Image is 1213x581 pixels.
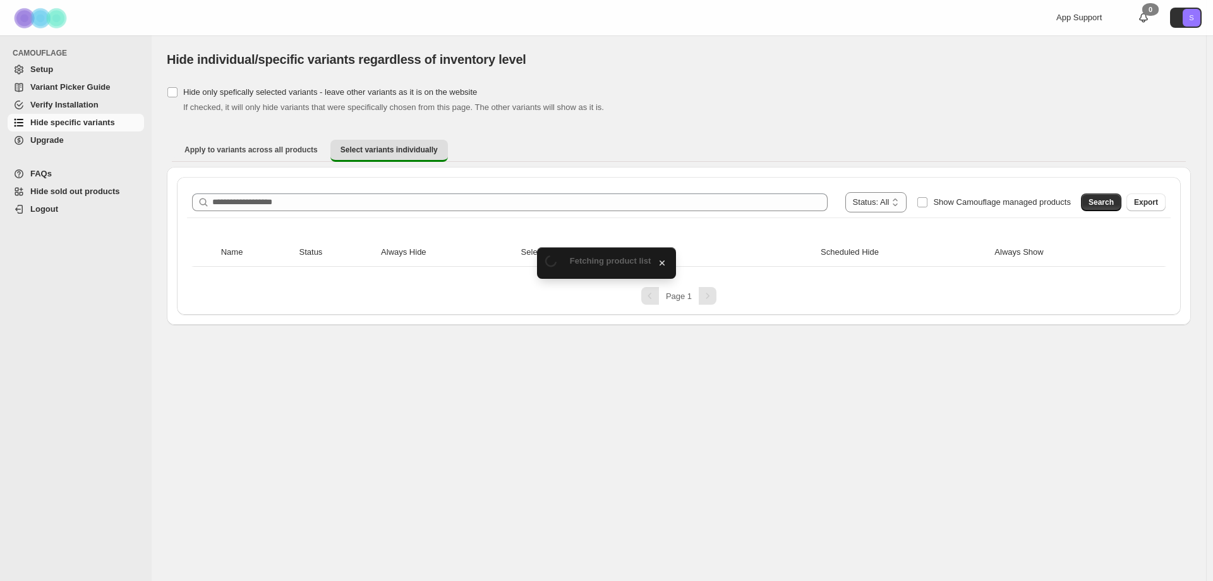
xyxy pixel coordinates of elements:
[8,131,144,149] a: Upgrade
[10,1,73,35] img: Camouflage
[167,52,526,66] span: Hide individual/specific variants regardless of inventory level
[8,114,144,131] a: Hide specific variants
[517,238,818,267] th: Selected/Excluded Countries
[30,64,53,74] span: Setup
[1189,14,1193,21] text: S
[30,204,58,214] span: Logout
[330,140,448,162] button: Select variants individually
[167,167,1191,325] div: Select variants individually
[1056,13,1102,22] span: App Support
[1142,3,1159,16] div: 0
[570,256,651,266] span: Fetching product list
[30,169,52,178] span: FAQs
[933,197,1071,207] span: Show Camouflage managed products
[8,165,144,183] a: FAQs
[377,238,517,267] th: Always Hide
[1126,193,1166,211] button: Export
[30,118,115,127] span: Hide specific variants
[1170,8,1202,28] button: Avatar with initials S
[13,48,145,58] span: CAMOUFLAGE
[8,61,144,78] a: Setup
[666,291,692,301] span: Page 1
[183,87,477,97] span: Hide only spefically selected variants - leave other variants as it is on the website
[8,183,144,200] a: Hide sold out products
[1183,9,1200,27] span: Avatar with initials S
[30,82,110,92] span: Variant Picker Guide
[30,187,120,196] span: Hide sold out products
[1089,197,1114,207] span: Search
[991,238,1140,267] th: Always Show
[30,100,99,109] span: Verify Installation
[217,238,296,267] th: Name
[8,96,144,114] a: Verify Installation
[1137,11,1150,24] a: 0
[1081,193,1121,211] button: Search
[184,145,318,155] span: Apply to variants across all products
[183,102,604,112] span: If checked, it will only hide variants that were specifically chosen from this page. The other va...
[296,238,378,267] th: Status
[341,145,438,155] span: Select variants individually
[174,140,328,160] button: Apply to variants across all products
[187,287,1171,305] nav: Pagination
[1134,197,1158,207] span: Export
[817,238,991,267] th: Scheduled Hide
[8,200,144,218] a: Logout
[8,78,144,96] a: Variant Picker Guide
[30,135,64,145] span: Upgrade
